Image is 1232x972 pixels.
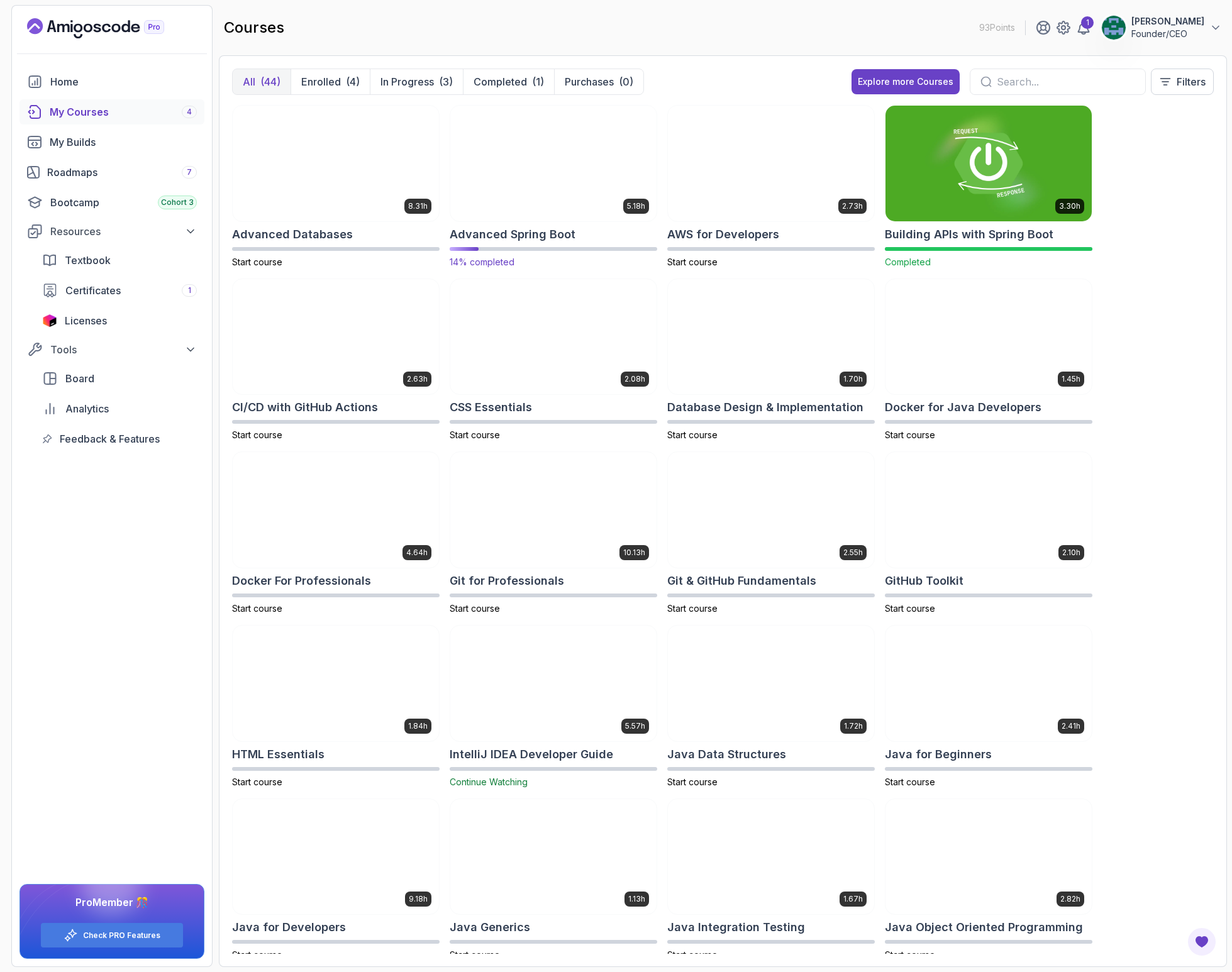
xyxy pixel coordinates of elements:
[232,776,282,787] span: Start course
[409,894,428,904] p: 9.18h
[65,283,121,298] span: Certificates
[188,285,191,295] span: 1
[668,106,874,221] img: AWS for Developers card
[445,102,662,224] img: Advanced Spring Boot card
[450,257,514,267] span: 14% completed
[35,308,204,333] a: licenses
[233,279,439,395] img: CI/CD with GitHub Actions card
[232,429,282,440] span: Start course
[233,626,439,741] img: HTML Essentials card
[42,314,57,327] img: jetbrains icon
[19,220,204,243] button: Resources
[346,74,360,89] div: (4)
[161,197,194,207] span: Cohort 3
[370,69,463,94] button: In Progress(3)
[50,224,197,239] div: Resources
[233,69,291,94] button: All(44)
[474,74,527,89] p: Completed
[852,69,960,94] button: Explore more Courses
[407,374,428,384] p: 2.63h
[450,226,575,243] h2: Advanced Spring Boot
[667,919,805,936] h2: Java Integration Testing
[232,399,378,416] h2: CI/CD with GitHub Actions
[232,919,346,936] h2: Java for Developers
[233,799,439,915] img: Java for Developers card
[450,572,564,590] h2: Git for Professionals
[667,746,786,763] h2: Java Data Structures
[232,949,282,960] span: Start course
[450,429,500,440] span: Start course
[439,74,453,89] div: (3)
[35,396,204,421] a: analytics
[1062,374,1080,384] p: 1.45h
[885,799,1092,915] img: Java Object Oriented Programming card
[667,949,718,960] span: Start course
[668,452,874,568] img: Git & GitHub Fundamentals card
[843,374,863,384] p: 1.70h
[532,74,544,89] div: (1)
[233,106,439,221] img: Advanced Databases card
[1060,894,1080,904] p: 2.82h
[1076,20,1091,35] a: 1
[885,257,931,267] span: Completed
[667,257,718,267] span: Start course
[885,105,1092,268] a: Building APIs with Spring Boot card3.30hBuilding APIs with Spring BootCompleted
[623,548,645,558] p: 10.13h
[667,399,863,416] h2: Database Design & Implementation
[450,776,528,787] span: Continue Watching
[885,429,935,440] span: Start course
[450,746,613,763] h2: IntelliJ IDEA Developer Guide
[885,776,935,787] span: Start course
[19,190,204,215] a: bootcamp
[232,257,282,267] span: Start course
[463,69,554,94] button: Completed(1)
[35,426,204,451] a: feedback
[843,894,863,904] p: 1.67h
[450,626,657,741] img: IntelliJ IDEA Developer Guide card
[668,799,874,915] img: Java Integration Testing card
[885,279,1092,395] img: Docker for Java Developers card
[628,894,645,904] p: 1.13h
[450,625,657,788] a: IntelliJ IDEA Developer Guide card5.57hIntelliJ IDEA Developer GuideContinue Watching
[450,949,500,960] span: Start course
[1062,548,1080,558] p: 2.10h
[625,721,645,731] p: 5.57h
[19,99,204,124] a: courses
[60,431,160,446] span: Feedback & Features
[843,548,863,558] p: 2.55h
[65,313,107,328] span: Licenses
[291,69,370,94] button: Enrolled(4)
[406,548,428,558] p: 4.64h
[232,572,371,590] h2: Docker For Professionals
[1151,69,1214,95] button: Filters
[885,106,1092,221] img: Building APIs with Spring Boot card
[450,105,657,268] a: Advanced Spring Boot card5.18hAdvanced Spring Boot14% completed
[83,931,160,941] a: Check PRO Features
[624,374,645,384] p: 2.08h
[627,201,645,211] p: 5.18h
[47,165,197,180] div: Roadmaps
[380,74,434,89] p: In Progress
[27,18,193,38] a: Landing page
[35,278,204,303] a: certificates
[667,429,718,440] span: Start course
[885,226,1053,243] h2: Building APIs with Spring Boot
[885,746,992,763] h2: Java for Beginners
[65,401,109,416] span: Analytics
[187,167,192,177] span: 7
[885,452,1092,568] img: GitHub Toolkit card
[50,135,197,150] div: My Builds
[243,74,255,89] p: All
[667,572,816,590] h2: Git & GitHub Fundamentals
[232,226,353,243] h2: Advanced Databases
[450,452,657,568] img: Git for Professionals card
[408,201,428,211] p: 8.31h
[19,69,204,94] a: home
[19,160,204,185] a: roadmaps
[997,74,1135,89] input: Search...
[187,107,192,117] span: 4
[885,572,963,590] h2: GitHub Toolkit
[1102,16,1126,40] img: user profile image
[668,626,874,741] img: Java Data Structures card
